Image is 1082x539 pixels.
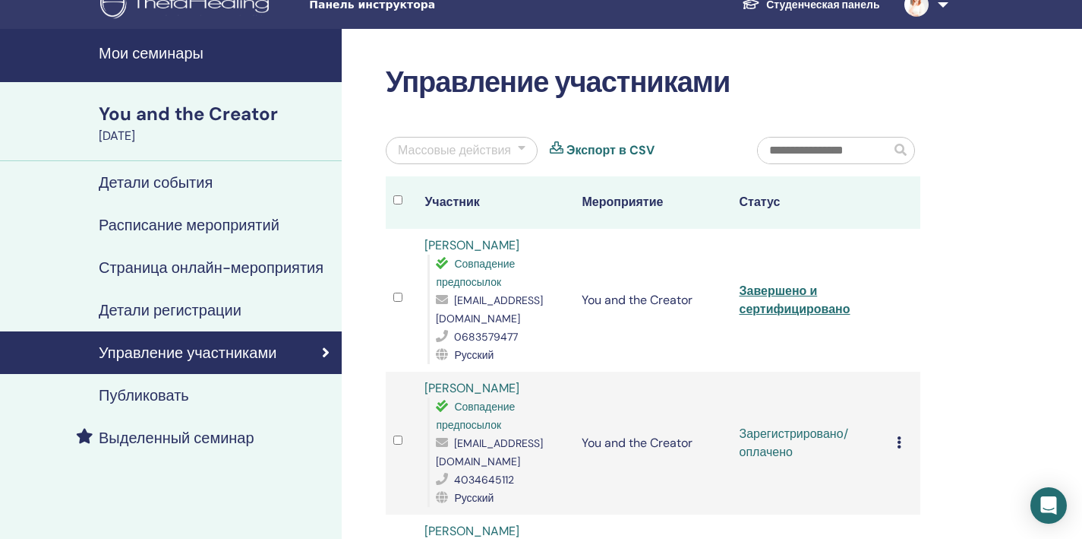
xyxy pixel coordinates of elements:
[398,141,511,160] div: Массовые действия
[99,344,276,362] h4: Управление участниками
[740,283,850,317] a: Завершено и сертифицировано
[99,216,279,234] h4: Расписание мероприятий
[424,380,519,396] a: [PERSON_NAME]
[424,237,519,253] a: [PERSON_NAME]
[424,523,519,539] a: [PERSON_NAME]
[99,44,333,62] h4: Мои семинары
[99,101,333,127] div: You and the Creator
[99,429,254,447] h4: Выделенный семинар
[574,372,731,515] td: You and the Creator
[436,257,515,289] span: Совпадение предпосылок
[436,400,515,432] span: Совпадение предпосылок
[386,65,920,100] h2: Управление участниками
[1030,487,1067,524] div: Open Intercom Messenger
[454,330,518,344] span: 0683579477
[436,293,543,325] span: [EMAIL_ADDRESS][DOMAIN_NAME]
[99,301,241,319] h4: Детали регистрации
[574,229,731,372] td: You and the Creator
[99,258,323,277] h4: Страница онлайн-мероприятия
[90,101,342,145] a: You and the Creator[DATE]
[99,386,189,404] h4: Публиковать
[454,491,494,505] span: Русский
[566,141,655,160] a: Экспорт в CSV
[454,348,494,362] span: Русский
[436,436,543,468] span: [EMAIL_ADDRESS][DOMAIN_NAME]
[99,173,213,192] h4: Детали события
[732,176,889,229] th: Статус
[417,176,574,229] th: Участник
[574,176,731,229] th: Мероприятие
[99,127,333,145] div: [DATE]
[454,473,514,487] span: 4034645112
